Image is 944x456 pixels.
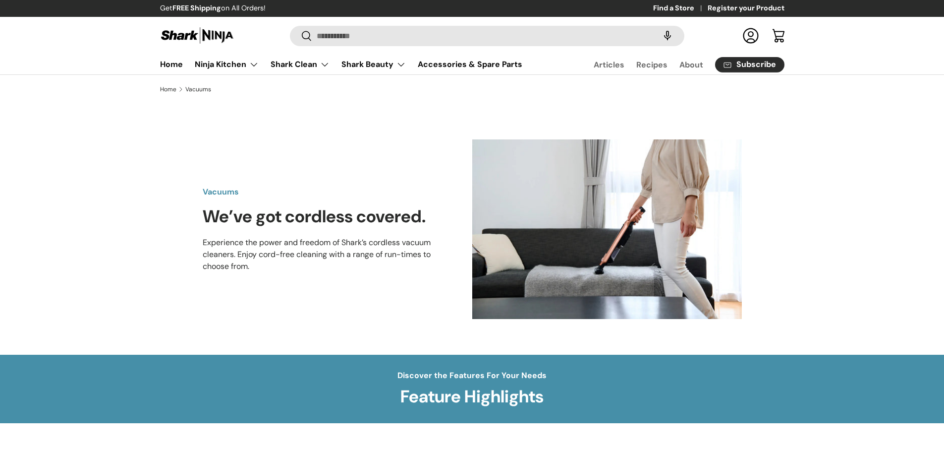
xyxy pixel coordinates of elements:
h2: We’ve got cordless covered. [203,206,441,228]
h3: Feature Highlights [397,386,547,408]
speech-search-button: Search by voice [652,25,683,47]
img: Shark Ninja Philippines [160,26,234,45]
a: Ninja Kitchen [195,55,259,74]
a: Shark Beauty [341,55,406,74]
a: About [679,55,703,74]
nav: Breadcrumbs [160,85,784,94]
a: Recipes [636,55,667,74]
a: Accessories & Spare Parts [418,55,522,74]
strong: Discover the Features For Your Needs [397,370,547,381]
p: Experience the power and freedom of Shark’s cordless vacuum cleaners. Enjoy cord-free cleaning wi... [203,237,441,272]
summary: Ninja Kitchen [189,55,265,74]
a: Articles [594,55,624,74]
summary: Shark Beauty [335,55,412,74]
a: Vacuums [185,86,211,92]
a: Home [160,55,183,74]
a: Subscribe [715,57,784,72]
a: Shark Clean [271,55,330,74]
a: Home [160,86,176,92]
strong: FREE Shipping [172,3,221,12]
nav: Secondary [570,55,784,74]
span: Subscribe [736,61,776,68]
summary: Shark Clean [265,55,335,74]
nav: Primary [160,55,522,74]
a: Find a Store [653,3,708,14]
p: Get on All Orders! [160,3,266,14]
a: Register your Product [708,3,784,14]
p: Vacuums [203,186,441,198]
